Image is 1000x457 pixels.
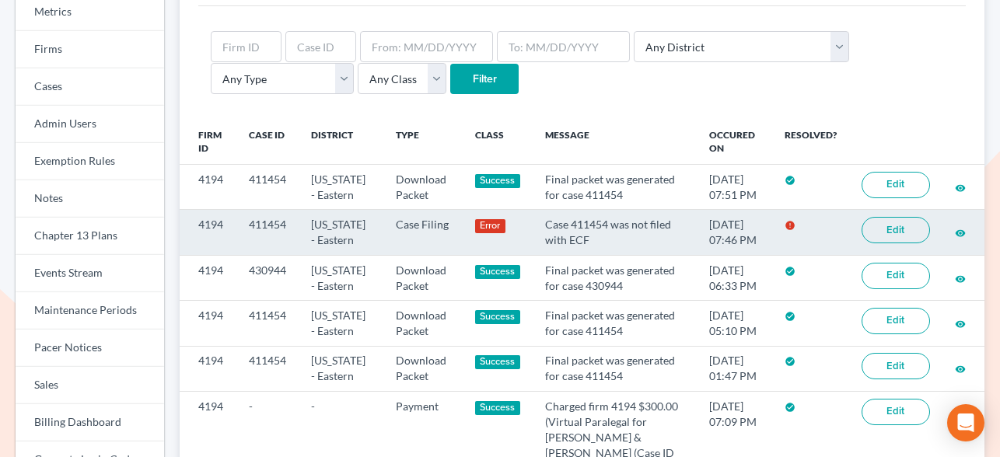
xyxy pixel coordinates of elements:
[697,301,771,346] td: [DATE] 05:10 PM
[785,402,795,413] i: check_circle
[16,404,164,441] a: Billing Dashboard
[697,210,771,255] td: [DATE] 07:46 PM
[862,399,930,425] a: Edit
[16,68,164,106] a: Cases
[862,172,930,198] a: Edit
[785,220,795,231] i: error
[862,308,930,334] a: Edit
[180,165,236,210] td: 4194
[236,346,299,391] td: 411454
[533,120,698,165] th: Message
[383,346,463,391] td: Download Packet
[299,210,383,255] td: [US_STATE] - Eastern
[16,106,164,143] a: Admin Users
[475,219,505,233] div: Error
[533,346,698,391] td: Final packet was generated for case 411454
[16,143,164,180] a: Exemption Rules
[211,31,281,62] input: Firm ID
[16,292,164,330] a: Maintenance Periods
[180,255,236,300] td: 4194
[785,311,795,322] i: check_circle
[16,180,164,218] a: Notes
[475,174,520,188] div: Success
[785,175,795,186] i: check_circle
[533,165,698,210] td: Final packet was generated for case 411454
[533,210,698,255] td: Case 411454 was not filed with ECF
[180,346,236,391] td: 4194
[955,319,966,330] i: visibility
[450,64,519,95] input: Filter
[236,210,299,255] td: 411454
[299,255,383,300] td: [US_STATE] - Eastern
[299,301,383,346] td: [US_STATE] - Eastern
[955,274,966,284] i: visibility
[533,255,698,300] td: Final packet was generated for case 430944
[16,255,164,292] a: Events Stream
[955,183,966,194] i: visibility
[785,266,795,277] i: check_circle
[772,120,849,165] th: Resolved?
[862,263,930,289] a: Edit
[236,120,299,165] th: Case ID
[299,346,383,391] td: [US_STATE] - Eastern
[383,120,463,165] th: Type
[236,165,299,210] td: 411454
[475,401,520,415] div: Success
[947,404,984,441] div: Open Intercom Messenger
[16,367,164,404] a: Sales
[955,225,966,239] a: visibility
[299,165,383,210] td: [US_STATE] - Eastern
[236,301,299,346] td: 411454
[697,255,771,300] td: [DATE] 06:33 PM
[785,356,795,367] i: check_circle
[955,364,966,375] i: visibility
[862,353,930,379] a: Edit
[180,120,236,165] th: Firm ID
[383,165,463,210] td: Download Packet
[955,316,966,330] a: visibility
[236,255,299,300] td: 430944
[697,120,771,165] th: Occured On
[862,217,930,243] a: Edit
[475,355,520,369] div: Success
[955,228,966,239] i: visibility
[16,330,164,367] a: Pacer Notices
[383,210,463,255] td: Case Filing
[285,31,356,62] input: Case ID
[697,346,771,391] td: [DATE] 01:47 PM
[955,361,966,375] a: visibility
[16,31,164,68] a: Firms
[180,210,236,255] td: 4194
[955,271,966,284] a: visibility
[360,31,493,62] input: From: MM/DD/YYYY
[299,120,383,165] th: District
[463,120,533,165] th: Class
[383,255,463,300] td: Download Packet
[497,31,630,62] input: To: MM/DD/YYYY
[475,265,520,279] div: Success
[180,301,236,346] td: 4194
[383,301,463,346] td: Download Packet
[697,165,771,210] td: [DATE] 07:51 PM
[955,180,966,194] a: visibility
[475,310,520,324] div: Success
[533,301,698,346] td: Final packet was generated for case 411454
[16,218,164,255] a: Chapter 13 Plans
